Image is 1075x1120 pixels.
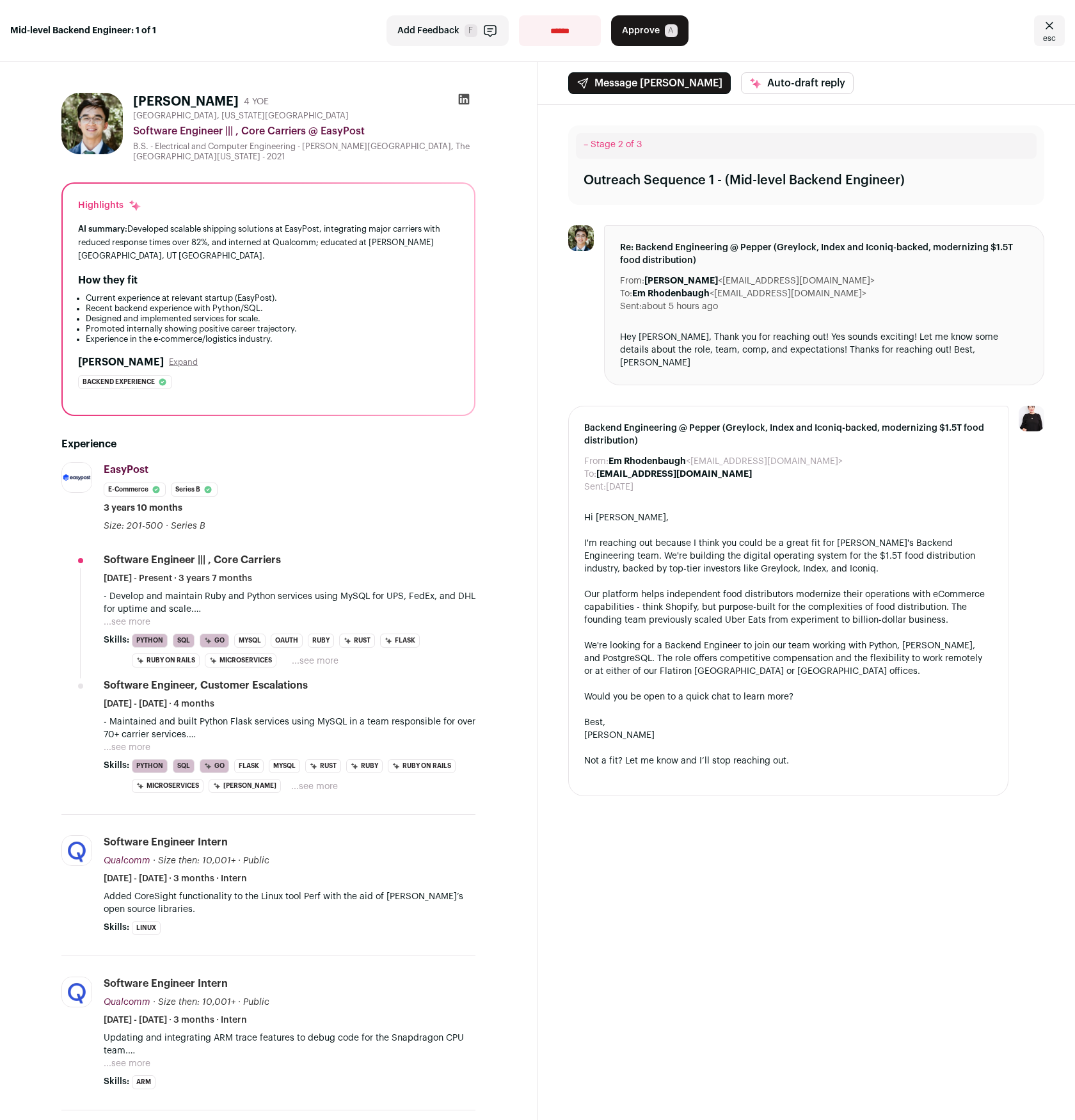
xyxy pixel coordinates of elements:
div: Would you be open to a quick chat to learn more? [584,691,992,703]
li: OAuth [271,634,303,648]
dt: From: [620,275,644,287]
strong: Mid-level Backend Engineer: 1 of 1 [10,24,156,37]
span: [GEOGRAPHIC_DATA], [US_STATE][GEOGRAPHIC_DATA] [133,111,349,121]
button: Auto-draft reply [741,72,854,94]
button: ...see more [104,1057,150,1070]
span: Skills: [104,634,129,646]
span: Approve [622,24,660,37]
dd: <[EMAIL_ADDRESS][DOMAIN_NAME]> [632,287,866,300]
div: Hi [PERSON_NAME], [584,511,992,524]
b: Em Rhodenbaugh [632,289,710,298]
span: Skills: [104,921,129,934]
span: [DATE] - Present · 3 years 7 months [104,572,252,585]
li: Rust [305,759,341,773]
p: - Develop and maintain Ruby and Python services using MySQL for UPS, FedEx, and DHL for uptime an... [104,590,475,616]
dd: [DATE] [606,481,633,493]
li: SQL [173,759,195,773]
span: EasyPost [104,465,148,475]
dt: From: [584,455,609,468]
p: Updating and integrating ARM trace features to debug code for the Snapdragon CPU team. Working wi... [104,1032,475,1057]
span: – [584,140,588,149]
b: [EMAIL_ADDRESS][DOMAIN_NAME] [596,470,752,479]
span: [DATE] - [DATE] · 3 months · Intern [104,1014,247,1027]
span: Stage 2 of 3 [591,140,642,149]
li: Recent backend experience with Python/SQL. [86,303,459,314]
span: Backend Engineering @ Pepper (Greylock, Index and Iconiq-backed, modernizing $1.5T food distribut... [584,422,992,447]
span: Qualcomm [104,856,150,865]
span: Size: 201-500 [104,522,163,531]
span: AI summary: [78,225,127,233]
span: Series B [171,522,205,531]
div: Software Engineer, Customer Escalations [104,678,308,692]
button: Approve A [611,15,689,46]
span: A [665,24,678,37]
h2: Experience [61,436,475,452]
img: 61919b41d858f92cbc6f287c87d86bfe2f0c5aa13b5c456c94de63e038d789bf.jpg [62,836,92,865]
li: E-commerce [104,483,166,497]
p: - Maintained and built Python Flask services using MySQL in a team responsible for over 70+ carri... [104,716,475,741]
dt: Sent: [620,300,642,313]
div: Highlights [78,199,141,212]
span: [DATE] - [DATE] · 4 months [104,698,214,710]
div: Software Engineer ||| , Core Carriers [104,553,281,567]
span: Skills: [104,759,129,772]
li: Python [132,759,168,773]
span: Re: Backend Engineering @ Pepper (Greylock, Index and Iconiq-backed, modernizing $1.5T food distr... [620,241,1028,267]
button: ...see more [104,741,150,754]
li: ARM [132,1075,155,1089]
span: · [166,520,168,532]
span: Public [243,998,269,1007]
li: [PERSON_NAME] [209,779,281,793]
div: 4 YOE [244,95,269,108]
dd: about 5 hours ago [642,300,718,313]
div: Best, [584,716,992,729]
a: Close [1034,15,1065,46]
div: Developed scalable shipping solutions at EasyPost, integrating major carriers with reduced respon... [78,222,459,262]
dt: Sent: [584,481,606,493]
p: Added CoreSight functionality to the Linux tool Perf with the aid of [PERSON_NAME]’s open source ... [104,890,475,916]
button: Add Feedback F [386,15,509,46]
h2: [PERSON_NAME] [78,355,164,370]
div: Software Engineer Intern [104,977,228,991]
li: Ruby on Rails [132,653,200,668]
li: Linux [132,921,161,935]
li: Flask [234,759,264,773]
span: · [238,854,241,867]
img: 7d673b3b59a62ea78a7bc18894715d34e41600f639de2e3ac120bbf60f8a154c.jpg [568,225,594,251]
div: Software Engineer Intern [104,835,228,849]
span: Add Feedback [397,24,459,37]
span: F [465,24,477,37]
div: I'm reaching out because I think you could be a great fit for [PERSON_NAME]'s Backend Engineering... [584,537,992,575]
li: Ruby [346,759,383,773]
li: MySQL [269,759,300,773]
dt: To: [620,287,632,300]
span: [DATE] - [DATE] · 3 months · Intern [104,872,247,885]
b: Em Rhodenbaugh [609,457,686,466]
li: Go [200,634,229,648]
dd: <[EMAIL_ADDRESS][DOMAIN_NAME]> [609,455,843,468]
div: B.S. - Electrical and Computer Engineering - [PERSON_NAME][GEOGRAPHIC_DATA], The [GEOGRAPHIC_DATA... [133,141,475,162]
span: · Size then: 10,001+ [153,998,235,1007]
li: Ruby [308,634,334,648]
li: Promoted internally showing positive career trajectory. [86,324,459,334]
li: Ruby on Rails [388,759,456,773]
li: MySQL [234,634,266,648]
dd: <[EMAIL_ADDRESS][DOMAIN_NAME]> [644,275,875,287]
span: esc [1043,33,1056,44]
span: 3 years 10 months [104,502,182,515]
li: Go [200,759,229,773]
span: Qualcomm [104,998,150,1007]
div: Software Engineer ||| , Core Carriers @ EasyPost [133,124,475,139]
span: · Size then: 10,001+ [153,856,235,865]
button: Message [PERSON_NAME] [568,72,731,94]
li: Flask [380,634,420,648]
span: · [238,996,241,1009]
div: [PERSON_NAME] [584,729,992,742]
li: Python [132,634,168,648]
div: Our platform helps independent food distributors modernize their operations with eCommerce capabi... [584,588,992,627]
button: ...see more [292,655,338,668]
li: Series B [171,483,218,497]
img: 7d673b3b59a62ea78a7bc18894715d34e41600f639de2e3ac120bbf60f8a154c.jpg [61,93,123,154]
span: Skills: [104,1075,129,1088]
b: [PERSON_NAME] [644,276,718,285]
